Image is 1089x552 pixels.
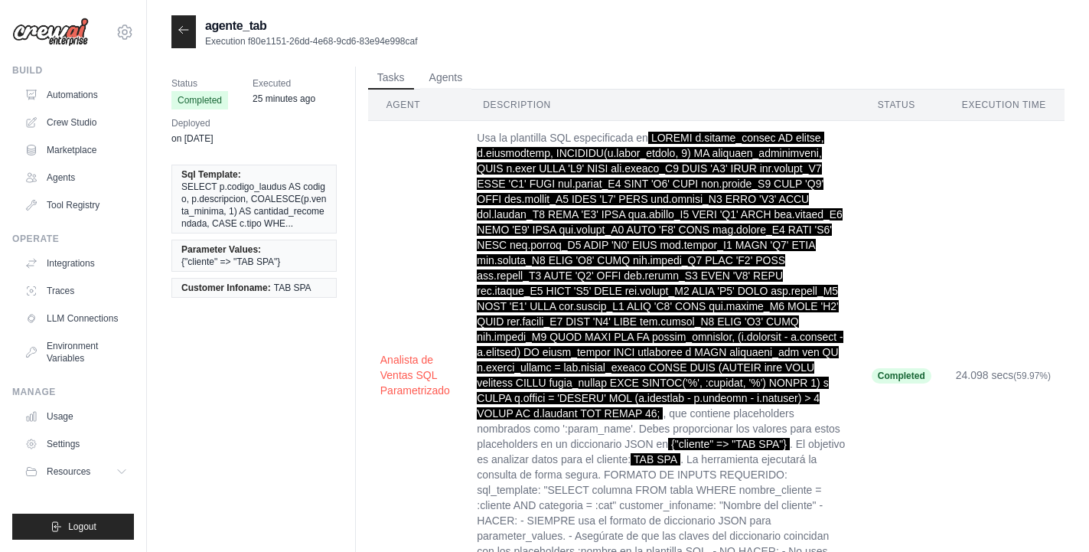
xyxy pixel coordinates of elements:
[205,35,418,47] p: Execution f80e1151-26dd-4e68-9cd6-83e94e998caf
[944,90,1065,121] th: Execution Time
[12,18,89,47] img: Logo
[18,306,134,331] a: LLM Connections
[68,521,96,533] span: Logout
[18,138,134,162] a: Marketplace
[477,132,843,420] span: LOREMI d.sitame_consec AD elitse, d.eiusmodtemp, INCIDIDU(u.labor_etdolo, 9) MA aliquaen_adminimv...
[859,90,944,121] th: Status
[872,368,931,384] span: Completed
[205,17,418,35] h2: agente_tab
[171,133,213,144] time: August 28, 2025 at 22:57 GMT-4
[12,514,134,540] button: Logout
[18,251,134,276] a: Integrations
[253,76,315,91] span: Executed
[631,453,680,465] span: TAB SPA
[368,90,465,121] th: Agent
[18,193,134,217] a: Tool Registry
[171,116,213,131] span: Deployed
[18,165,134,190] a: Agents
[18,432,134,456] a: Settings
[18,459,134,484] button: Resources
[181,168,241,181] span: Sql Template:
[181,256,280,268] span: {"cliente" => "TAB SPA"}
[18,279,134,303] a: Traces
[12,233,134,245] div: Operate
[18,404,134,429] a: Usage
[368,67,414,90] button: Tasks
[18,83,134,107] a: Automations
[12,386,134,398] div: Manage
[274,282,311,294] span: TAB SPA
[12,64,134,77] div: Build
[171,91,228,109] span: Completed
[171,76,228,91] span: Status
[181,282,271,294] span: Customer Infoname:
[18,110,134,135] a: Crew Studio
[668,438,790,450] span: {"cliente" => "TAB SPA"}
[380,352,453,398] button: Analista de Ventas SQL Parametrizado
[181,181,327,230] span: SELECT p.codigo_laudus AS codigo, p.descripcion, COALESCE(p.venta_minima, 1) AS cantidad_recomend...
[253,93,315,104] time: September 4, 2025 at 10:42 GMT-4
[1013,371,1051,381] span: (59.97%)
[420,67,472,90] button: Agents
[47,465,90,478] span: Resources
[465,90,859,121] th: Description
[181,243,261,256] span: Parameter Values:
[18,334,134,371] a: Environment Variables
